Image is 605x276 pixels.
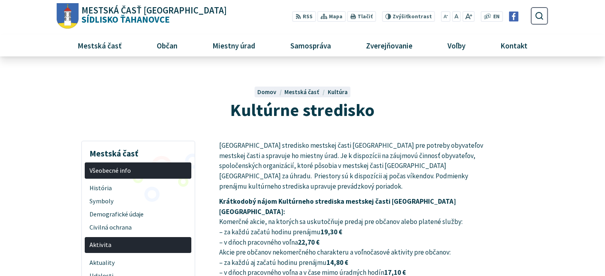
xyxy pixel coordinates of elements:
span: kontrast [393,14,432,20]
a: Miestny úrad [198,35,270,56]
span: Mestská časť [284,88,319,96]
a: Kontakt [486,35,542,56]
span: Mestská časť [GEOGRAPHIC_DATA] [82,6,227,15]
span: Aktivita [89,239,187,252]
a: Aktuality [85,256,191,269]
a: Logo Sídlisko Ťahanovce, prejsť na domovskú stránku. [57,3,227,29]
span: Kultúrne stredisko [230,99,375,121]
a: Voľby [433,35,480,56]
a: Zverejňovanie [352,35,427,56]
p: [GEOGRAPHIC_DATA] stredisko mestskej časti [GEOGRAPHIC_DATA] pre potreby obyvateľov mestskej čast... [219,141,488,191]
h3: Mestská časť [85,143,191,160]
a: EN [491,13,502,21]
span: Občan [154,35,180,56]
button: Zväčšiť veľkosť písma [462,11,475,22]
span: Aktuality [89,256,187,269]
a: Mestská časť [284,88,327,96]
a: Kultúra [328,88,348,96]
span: História [89,181,187,195]
img: Prejsť na domovskú stránku [57,3,79,29]
a: Mapa [317,11,346,22]
a: RSS [292,11,316,22]
button: Nastaviť pôvodnú veľkosť písma [452,11,461,22]
span: Symboly [89,195,187,208]
span: Miestny úrad [209,35,258,56]
span: Domov [257,88,276,96]
button: Tlačiť [347,11,376,22]
strong: 14,80 € [327,258,348,267]
span: Všeobecné info [89,164,187,177]
span: Sídlisko Ťahanovce [79,6,227,24]
span: Zverejňovanie [363,35,415,56]
strong: 22,70 € [298,238,319,247]
a: Občan [142,35,192,56]
a: Všeobecné info [85,162,191,179]
span: Zvýšiť [393,13,408,20]
span: Kontakt [498,35,531,56]
a: Demografické údaje [85,208,191,221]
span: Demografické údaje [89,208,187,221]
a: Symboly [85,195,191,208]
span: Voľby [445,35,469,56]
button: Zmenšiť veľkosť písma [441,11,451,22]
strong: Krátkodobý nájom Kultúrneho strediska mestskej časti [GEOGRAPHIC_DATA] [GEOGRAPHIC_DATA]: [219,197,456,216]
a: Mestská časť [63,35,136,56]
button: Zvýšiťkontrast [382,11,435,22]
a: Samospráva [276,35,346,56]
strong: 19,30 € [321,228,342,236]
span: Civilná ochrana [89,221,187,234]
a: História [85,181,191,195]
a: Domov [257,88,284,96]
span: Mestská časť [74,35,125,56]
a: Aktivita [85,237,191,253]
span: EN [493,13,500,21]
span: Tlačiť [358,14,373,20]
span: RSS [303,13,313,21]
span: Mapa [329,13,342,21]
img: Prejsť na Facebook stránku [509,12,519,21]
a: Civilná ochrana [85,221,191,234]
span: Samospráva [287,35,334,56]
